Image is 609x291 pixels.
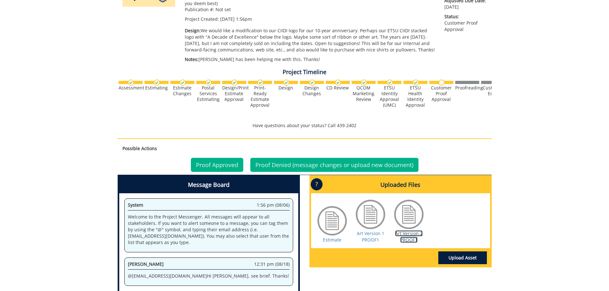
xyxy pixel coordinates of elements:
[191,158,243,172] a: Proof Approved
[283,80,289,86] img: checkmark
[439,80,445,86] img: no
[185,27,201,34] span: Design:
[357,230,384,243] a: Art Version 1 PROOF1
[309,80,315,86] img: checkmark
[118,69,492,75] h4: Project Timeline
[444,13,487,20] span: Status:
[335,80,341,86] img: checkmark
[128,273,290,279] p: @ [EMAIL_ADDRESS][DOMAIN_NAME] Hi [PERSON_NAME], see brief. Thanks!
[215,6,231,12] span: Not set
[300,85,324,96] div: Design Changes
[220,16,252,22] span: [DATE] 1:56pm
[438,251,487,264] a: Upload Asset
[196,85,220,102] div: Postal Services Estimating
[119,177,298,193] h4: Message Board
[206,80,212,86] img: checkmark
[378,85,402,108] div: ETSU Identity Approval (UMC)
[352,85,376,102] div: QCOM Marketing Review
[248,85,272,108] div: Print-Ready Estimate Approval
[128,214,290,246] p: Welcome to the Project Messenger. All messages will appear to all stakeholders. If you want to al...
[180,80,186,86] img: checkmark
[311,178,323,190] p: ?
[222,85,246,102] div: Design/Print Estimate Approval
[119,85,143,91] div: Assessment
[311,177,490,193] h4: Uploaded Files
[323,237,341,243] a: Estimate
[429,85,453,102] div: Customer Proof Approval
[185,16,219,22] span: Project Created:
[144,85,168,91] div: Estimating
[128,261,164,267] span: [PERSON_NAME]
[481,85,505,96] div: Customer Edits
[444,13,487,33] p: Customer Proof Approval
[387,80,393,86] img: checkmark
[361,80,367,86] img: checkmark
[455,85,479,91] div: Proofreading
[326,85,350,91] div: CD Review
[122,145,157,151] strong: Possible Actions
[185,27,435,53] p: We would like a modification to our CIIDI logo for our 10-year anniversary. Perhaps our ETSU CIID...
[154,80,160,86] img: checkmark
[231,80,238,86] img: checkmark
[118,122,492,129] p: Have questions about your status? Call 439-2402
[403,85,427,108] div: ETSU Health Identity Approval
[185,6,214,12] span: Publication #:
[170,85,194,96] div: Estimate Changes
[257,202,290,208] span: 1:56 pm (08/06)
[257,80,263,86] img: checkmark
[254,261,290,267] span: 12:31 pm (08/18)
[185,56,435,63] p: [PERSON_NAME] has been helping me with this. Thanks!
[250,158,418,172] a: Proof Denied (message changes or upload new document)
[128,202,143,208] span: System
[274,85,298,91] div: Design
[185,56,199,62] span: Notes:
[395,230,423,243] a: Art Version 2 PROOF1
[413,80,419,86] img: checkmark
[128,80,134,86] img: checkmark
